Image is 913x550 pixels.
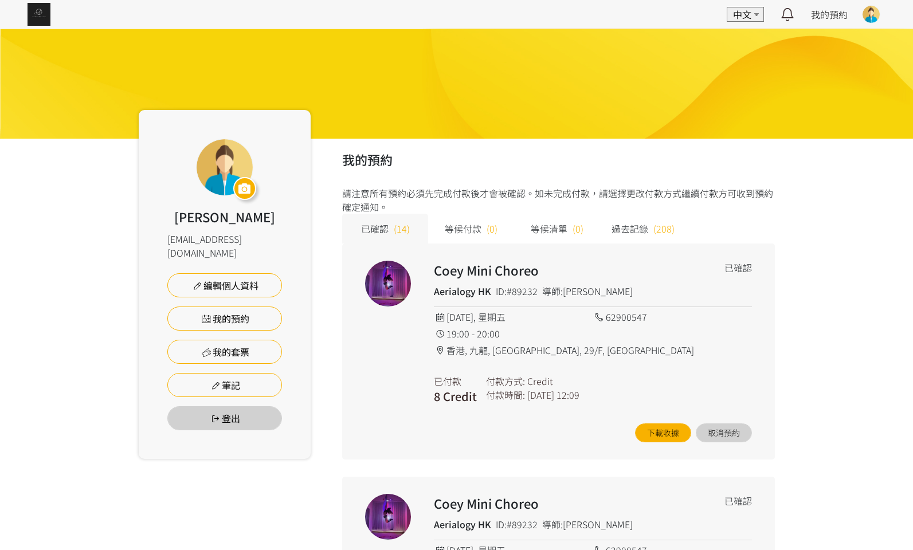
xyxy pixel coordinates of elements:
[542,517,633,531] div: 導師:[PERSON_NAME]
[811,7,848,21] a: 我的預約
[174,207,275,226] div: [PERSON_NAME]
[167,373,282,397] a: 筆記
[542,284,633,298] div: 導師:[PERSON_NAME]
[527,374,553,388] div: Credit
[167,340,282,364] a: 我的套票
[361,222,389,235] span: 已確認
[445,222,481,235] span: 等候付款
[434,261,688,280] h2: Coey Mini Choreo
[434,327,593,340] div: 19:00 - 20:00
[531,222,567,235] span: 等候清單
[573,222,583,235] span: (0)
[487,222,497,235] span: (0)
[653,222,675,235] span: (208)
[446,343,694,357] span: 香港, 九龍, [GEOGRAPHIC_DATA], 29/F, [GEOGRAPHIC_DATA]
[434,517,491,531] h4: Aerialogy HK
[724,261,752,274] div: 已確認
[167,232,282,260] div: [EMAIL_ADDRESS][DOMAIN_NAME]
[496,284,538,298] div: ID:#89232
[635,423,691,442] a: 下載收據
[724,494,752,508] div: 已確認
[167,406,282,430] button: 登出
[434,284,491,298] h4: Aerialogy HK
[527,388,579,402] div: [DATE] 12:09
[167,273,282,297] a: 編輯個人資料
[167,307,282,331] a: 我的預約
[496,517,538,531] div: ID:#89232
[612,222,648,235] span: 過去記錄
[486,374,525,388] div: 付款方式:
[434,494,688,513] h2: Coey Mini Choreo
[434,310,593,324] div: [DATE], 星期五
[486,388,525,402] div: 付款時間:
[28,3,50,26] img: img_61c0148bb0266
[394,222,410,235] span: (14)
[434,388,477,405] h3: 8 Credit
[696,423,752,442] button: 取消預約
[434,374,477,388] div: 已付款
[342,150,775,169] h2: 我的預約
